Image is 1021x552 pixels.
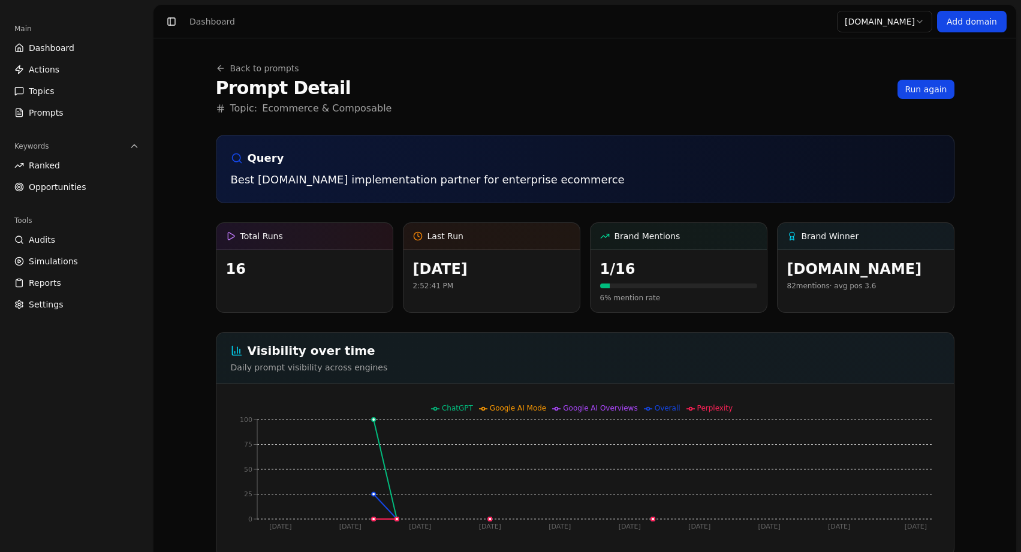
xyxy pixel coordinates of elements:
tspan: 75 [244,441,252,448]
span: Reports [29,277,61,289]
span: Topics [29,85,55,97]
div: Main [10,19,144,38]
tspan: [DATE] [828,523,850,530]
tspan: 25 [244,490,252,498]
svg: Google AI Mode legend icon [479,405,487,413]
button: Run again [897,80,954,99]
tspan: 0 [248,515,252,523]
tspan: [DATE] [688,523,710,530]
span: Google AI Overviews [563,404,637,412]
a: Actions [10,60,144,79]
a: Add domain [937,11,1007,32]
tspan: [DATE] [904,523,926,530]
a: Prompts [10,103,144,122]
span: Audits [29,234,55,246]
span: Ranked [29,159,60,171]
span: Last Run [427,230,463,242]
svg: Google AI Overviews legend icon [552,405,561,413]
div: Tools [10,211,144,230]
a: Reports [10,273,144,292]
tspan: [DATE] [269,523,291,530]
a: Topics [10,82,144,101]
tspan: [DATE] [549,523,571,530]
tspan: [DATE] [758,523,780,530]
span: Actions [29,64,59,76]
a: Audits [10,230,144,249]
span: Total Runs [240,230,283,242]
h1: Prompt Detail [216,77,392,99]
span: Settings [29,298,63,310]
svg: Perplexity legend icon [686,405,695,413]
button: Keywords [10,137,144,156]
div: 82 mentions · avg pos 3.6 [787,281,944,291]
span: Topic: [230,101,258,116]
svg: Overall legend icon [644,405,652,413]
tspan: [DATE] [478,523,501,530]
a: Dashboard [10,38,144,58]
a: Simulations [10,252,144,271]
p: Daily prompt visibility across engines [231,361,939,373]
div: Dashboard [189,16,235,28]
p: 6 % mention rate [600,293,757,303]
span: Dashboard [29,42,74,54]
span: Brand Winner [802,230,859,242]
p: Best [DOMAIN_NAME] implementation partner for enterprise ecommerce [231,171,939,188]
tspan: [DATE] [618,523,640,530]
div: [DATE] [413,260,570,279]
span: Perplexity [697,404,733,412]
div: 1 / 16 [600,260,757,279]
svg: ChatGPT legend icon [431,405,439,413]
h2: Query [231,150,939,167]
tspan: 50 [244,466,252,473]
span: ChatGPT [442,404,473,412]
a: Opportunities [10,177,144,197]
p: 2:52:41 PM [413,281,570,291]
span: Opportunities [29,181,86,193]
span: Google AI Mode [490,404,546,412]
tspan: 100 [240,416,252,424]
a: Settings [10,295,144,314]
a: Ecommerce & Composable [262,101,391,116]
span: Simulations [29,255,78,267]
span: Overall [655,404,680,412]
a: Ranked [10,156,144,175]
div: [DOMAIN_NAME] [787,260,944,279]
tspan: [DATE] [409,523,431,530]
h2: Visibility over time [231,342,939,359]
div: 16 [226,260,383,279]
span: Prompts [29,107,64,119]
tspan: [DATE] [339,523,361,530]
span: Brand Mentions [615,230,680,242]
a: Back to prompts [216,62,299,74]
